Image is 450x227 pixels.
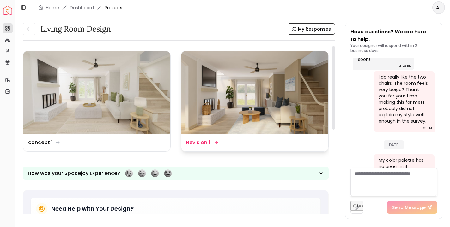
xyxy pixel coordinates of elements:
img: concept 1 [23,51,170,134]
a: Revision 1Revision 1 [181,51,329,152]
dd: concept 1 [28,139,53,146]
dd: Revision 1 [186,139,210,146]
span: My Responses [298,26,331,32]
nav: breadcrumb [38,4,122,11]
p: Your designer will respond within 2 business days. [350,43,437,53]
div: I do really like the two chairs. The room feels very beige? Thank you for your time making this f... [379,74,429,124]
p: How was your Spacejoy Experience? [28,170,120,177]
span: Projects [105,4,122,11]
h5: Need Help with Your Design? [51,204,134,213]
button: My Responses [288,23,335,35]
div: 4:59 PM [399,63,412,69]
a: concept 1concept 1 [23,51,171,152]
span: [DATE] [384,140,404,149]
button: How was your Spacejoy Experience?Feeling terribleFeeling badFeeling goodFeeling awesome [23,167,329,180]
p: Have questions? We are here to help. [350,28,437,43]
button: AL [432,1,445,14]
h3: Living Room design [40,24,111,34]
a: Dashboard [70,4,94,11]
div: My color palette has no green in it. [379,157,429,170]
span: AL [433,2,444,13]
a: Spacejoy [3,6,12,15]
div: 6:52 PM [419,125,432,131]
img: Revision 1 [181,51,328,134]
img: Spacejoy Logo [3,6,12,15]
a: Home [46,4,59,11]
